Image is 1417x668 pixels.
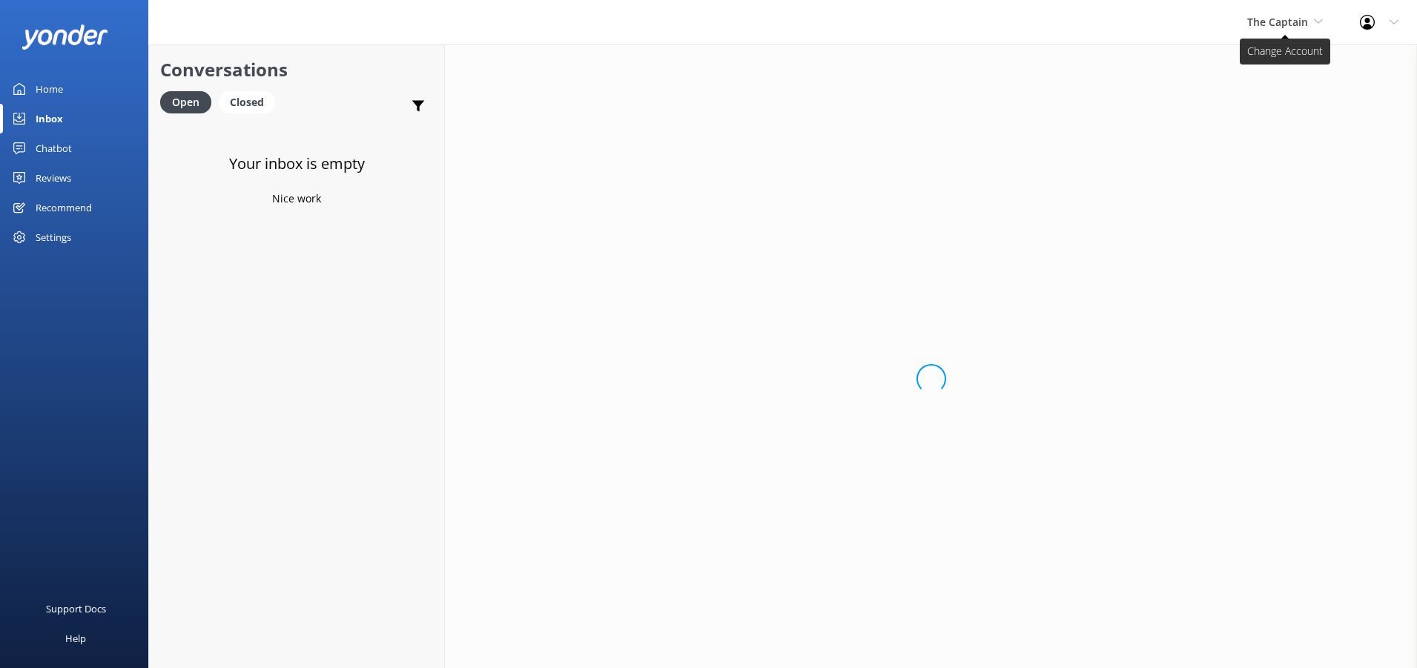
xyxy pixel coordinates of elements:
p: Nice work [272,191,321,207]
div: Open [160,91,211,113]
span: The Captain [1247,15,1308,29]
a: Open [160,93,219,110]
h3: Your inbox is empty [229,152,365,176]
h2: Conversations [160,56,433,84]
div: Reviews [36,163,71,193]
div: Recommend [36,193,92,222]
div: Closed [219,91,275,113]
a: Closed [219,93,283,110]
div: Inbox [36,104,63,133]
div: Support Docs [46,594,106,624]
div: Settings [36,222,71,252]
div: Chatbot [36,133,72,163]
div: Home [36,74,63,104]
img: yonder-white-logo.png [22,24,108,49]
div: Help [65,624,86,653]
